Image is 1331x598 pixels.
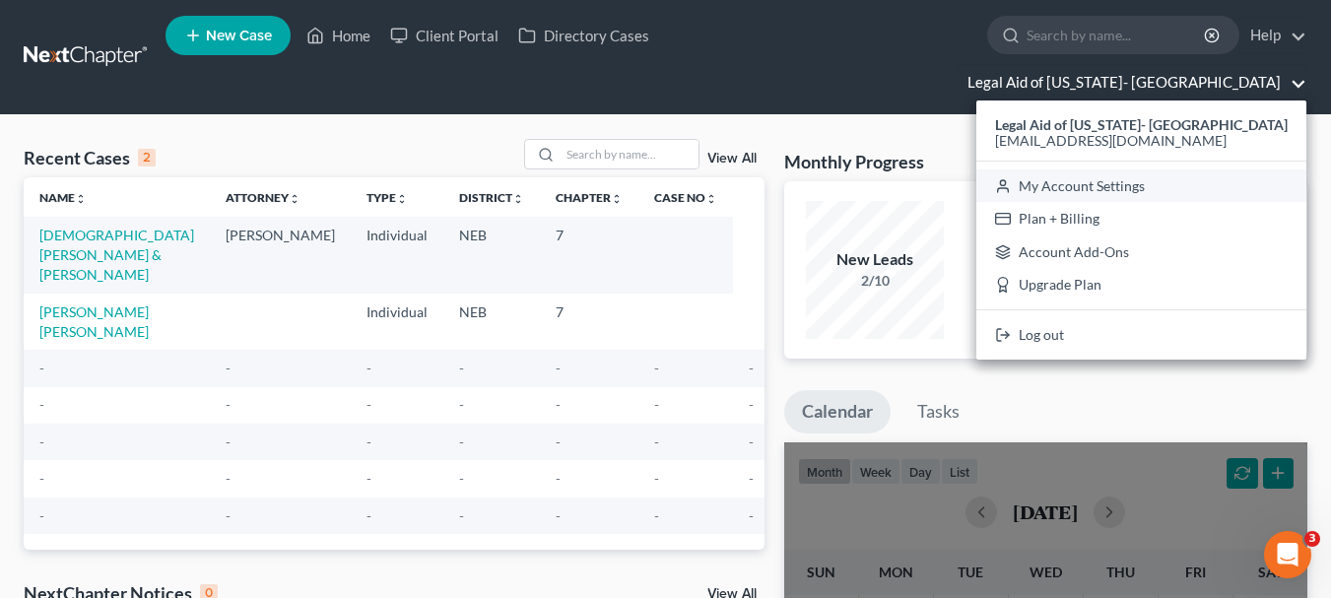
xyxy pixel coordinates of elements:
a: Typeunfold_more [366,190,408,205]
a: Plan + Billing [976,202,1306,235]
td: NEB [443,294,540,350]
td: 7 [540,217,638,293]
span: - [366,396,371,413]
span: - [459,470,464,487]
a: Help [1240,18,1306,53]
span: - [556,507,561,524]
span: - [39,360,44,376]
span: - [366,360,371,376]
strong: Legal Aid of [US_STATE]- [GEOGRAPHIC_DATA] [995,116,1288,133]
div: 2/10 [806,271,944,291]
a: [DEMOGRAPHIC_DATA][PERSON_NAME] & [PERSON_NAME] [39,227,194,283]
span: - [366,470,371,487]
span: - [39,433,44,450]
span: - [749,507,754,524]
span: - [226,396,231,413]
i: unfold_more [705,193,717,205]
span: - [226,470,231,487]
span: - [654,470,659,487]
div: Legal Aid of [US_STATE]- [GEOGRAPHIC_DATA] [976,100,1306,360]
i: unfold_more [396,193,408,205]
span: - [226,507,231,524]
input: Search by name... [561,140,699,168]
span: - [654,507,659,524]
td: 7 [540,294,638,350]
span: - [654,433,659,450]
span: - [749,396,754,413]
a: Chapterunfold_more [556,190,623,205]
span: - [459,396,464,413]
td: [PERSON_NAME] [210,217,351,293]
span: - [556,396,561,413]
span: - [556,470,561,487]
a: Case Nounfold_more [654,190,717,205]
a: Account Add-Ons [976,235,1306,269]
span: - [226,360,231,376]
span: - [39,507,44,524]
span: - [749,470,754,487]
td: NEB [443,217,540,293]
td: Individual [351,217,443,293]
a: Log out [976,318,1306,352]
a: Upgrade Plan [976,269,1306,302]
a: Calendar [784,390,891,433]
div: Recent Cases [24,146,156,169]
div: 2 [138,149,156,166]
i: unfold_more [289,193,300,205]
span: - [459,433,464,450]
span: [EMAIL_ADDRESS][DOMAIN_NAME] [995,132,1227,149]
input: Search by name... [1027,17,1207,53]
span: - [366,433,371,450]
i: unfold_more [611,193,623,205]
span: - [39,470,44,487]
span: - [556,433,561,450]
a: Directory Cases [508,18,659,53]
span: New Case [206,29,272,43]
span: - [366,507,371,524]
a: Attorneyunfold_more [226,190,300,205]
a: Home [297,18,380,53]
a: Legal Aid of [US_STATE]- [GEOGRAPHIC_DATA] [958,65,1306,100]
span: 3 [1304,531,1320,547]
span: - [556,360,561,376]
div: New Leads [806,248,944,271]
span: - [654,360,659,376]
span: - [226,433,231,450]
a: Tasks [899,390,977,433]
h3: Monthly Progress [784,150,924,173]
td: Individual [351,294,443,350]
span: - [459,507,464,524]
i: unfold_more [75,193,87,205]
a: View All [707,152,757,166]
a: [PERSON_NAME] [PERSON_NAME] [39,303,149,340]
span: - [654,396,659,413]
a: My Account Settings [976,169,1306,203]
a: Client Portal [380,18,508,53]
iframe: Intercom live chat [1264,531,1311,578]
a: Nameunfold_more [39,190,87,205]
span: - [749,360,754,376]
a: Districtunfold_more [459,190,524,205]
span: - [39,396,44,413]
i: unfold_more [512,193,524,205]
span: - [749,433,754,450]
span: - [459,360,464,376]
